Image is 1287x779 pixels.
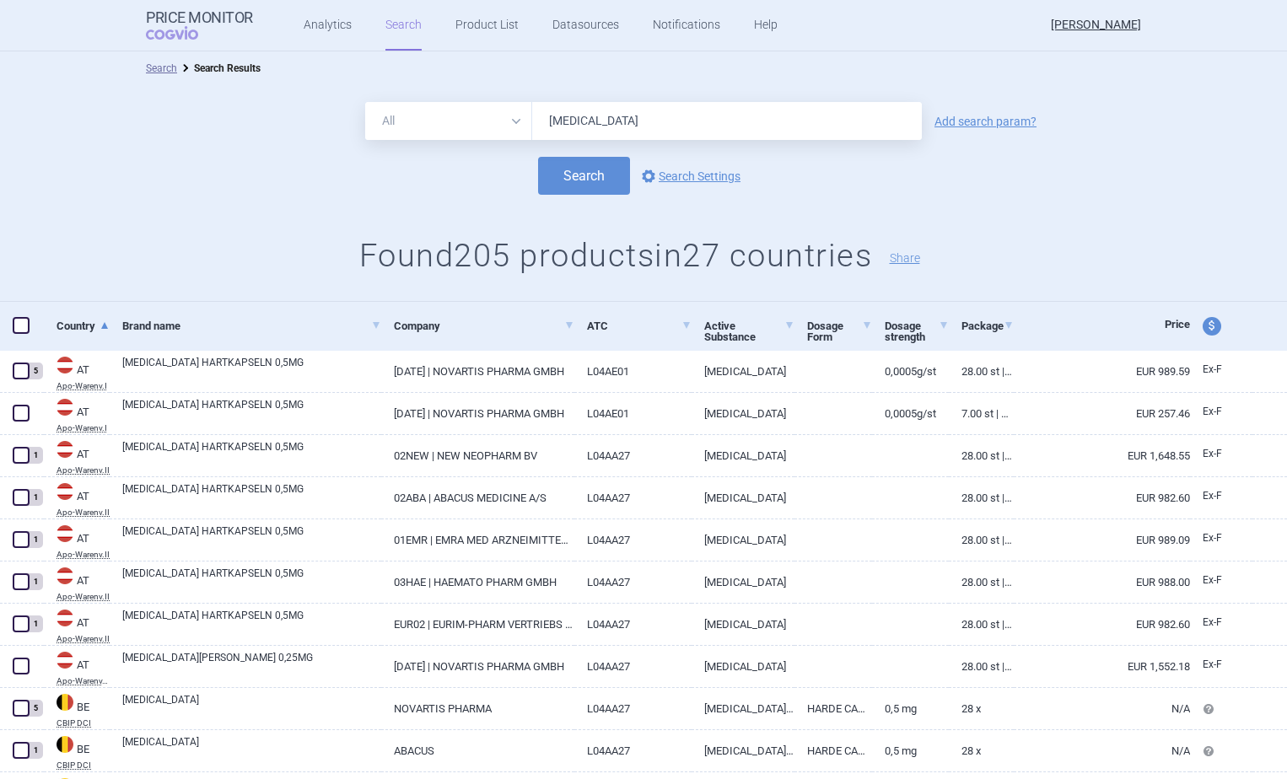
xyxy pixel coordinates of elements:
a: Ex-F [1190,400,1252,425]
img: Austria [57,652,73,669]
a: 28.00 ST | Stück [949,646,1013,687]
a: [MEDICAL_DATA] HARTKAPSELN 0,5MG [122,566,381,596]
abbr: Apo-Warenv.II — Apothekerverlag Warenverzeichnis. Online database developed by the Österreichisch... [57,593,110,601]
a: Active Substance [704,305,794,357]
a: Ex-F [1190,526,1252,551]
a: N/A [1014,730,1190,771]
a: [DATE] | NOVARTIS PHARMA GMBH [381,393,574,434]
a: [MEDICAL_DATA] ORAAL 0,5 MG [692,730,794,771]
strong: Search Results [194,62,261,74]
span: COGVIO [146,26,222,40]
img: Belgium [57,736,73,753]
a: 28.00 ST | Stück [949,435,1013,476]
a: Brand name [122,305,381,347]
a: [MEDICAL_DATA] [692,519,794,561]
a: 28.00 ST | Stück [949,604,1013,645]
a: ATC [587,305,692,347]
a: EUR 988.00 [1014,561,1190,603]
a: 28.00 ST | Stück [949,351,1013,392]
a: L04AA27 [574,561,692,603]
a: [MEDICAL_DATA][PERSON_NAME] 0,25MG [122,650,381,680]
span: Price [1165,318,1190,330]
abbr: CBIP DCI — Belgian Center for Pharmacotherapeutic Information (CBIP) [57,719,110,728]
button: Share [890,252,920,264]
a: HARDE CAPS. [794,688,872,729]
a: 28 x [949,730,1013,771]
li: Search Results [177,60,261,77]
a: 02NEW | NEW NEOPHARM BV [381,435,574,476]
a: L04AA27 [574,604,692,645]
a: EUR02 | EURIM-PHARM VERTRIEBS GMB [381,604,574,645]
a: ATATApo-Warenv.II [44,481,110,517]
a: EUR 982.60 [1014,477,1190,518]
a: [MEDICAL_DATA] [692,646,794,687]
a: EUR 989.09 [1014,519,1190,561]
div: 1 [28,489,43,506]
a: [MEDICAL_DATA] ORAAL 0,5 MG [692,688,794,729]
button: Search [538,157,630,195]
a: Search Settings [638,166,740,186]
a: ATATApo-Warenv.II [44,608,110,643]
div: 1 [28,573,43,590]
a: Price MonitorCOGVIO [146,9,253,41]
a: [MEDICAL_DATA] [692,435,794,476]
img: Austria [57,567,73,584]
a: Search [146,62,177,74]
img: Austria [57,525,73,542]
a: 28.00 ST | Stück [949,519,1013,561]
a: EUR 1,648.55 [1014,435,1190,476]
a: Country [57,305,110,347]
span: Ex-factory price [1203,658,1222,670]
abbr: Apo-Warenv.II — Apothekerverlag Warenverzeichnis. Online database developed by the Österreichisch... [57,635,110,643]
a: Add search param? [934,116,1037,127]
span: Ex-factory price [1203,574,1222,586]
a: BEBECBIP DCI [44,692,110,728]
span: Ex-factory price [1203,532,1222,544]
span: Ex-factory price [1203,363,1222,375]
span: Ex-factory price [1203,490,1222,502]
a: [MEDICAL_DATA] [122,734,381,765]
abbr: Apo-Warenv.II — Apothekerverlag Warenverzeichnis. Online database developed by the Österreichisch... [57,551,110,559]
a: 0,0005G/ST [872,351,950,392]
a: 28.00 ST | Stück [949,477,1013,518]
a: Ex-F [1190,442,1252,467]
a: [MEDICAL_DATA] HARTKAPSELN 0,5MG [122,481,381,512]
a: EUR 1,552.18 [1014,646,1190,687]
a: ATATApo-Warenv.I [44,397,110,432]
a: L04AE01 [574,393,692,434]
a: ABACUS [381,730,574,771]
a: Ex-F [1190,610,1252,636]
abbr: Apo-Warenv.III — Apothekerverlag Warenverzeichnis. Online database developed by the Österreichisc... [57,677,110,685]
abbr: CBIP DCI — Belgian Center for Pharmacotherapeutic Information (CBIP) [57,761,110,770]
a: L04AA27 [574,688,692,729]
a: [MEDICAL_DATA] [692,561,794,603]
a: L04AA27 [574,477,692,518]
a: L04AE01 [574,351,692,392]
a: L04AA27 [574,519,692,561]
div: 5 [28,363,43,379]
a: [MEDICAL_DATA] [692,351,794,392]
div: 5 [28,700,43,717]
a: Package [961,305,1013,347]
div: 1 [28,531,43,548]
a: [MEDICAL_DATA] HARTKAPSELN 0,5MG [122,608,381,638]
a: EUR 982.60 [1014,604,1190,645]
a: 7.00 ST | Stück [949,393,1013,434]
abbr: Apo-Warenv.I — Apothekerverlag Warenverzeichnis. Online database developed by the Österreichische... [57,382,110,390]
a: 0,0005G/ST [872,393,950,434]
abbr: Apo-Warenv.II — Apothekerverlag Warenverzeichnis. Online database developed by the Österreichisch... [57,508,110,517]
a: 28 x [949,688,1013,729]
img: Belgium [57,694,73,711]
a: Ex-F [1190,568,1252,594]
a: [MEDICAL_DATA] HARTKAPSELN 0,5MG [122,439,381,470]
a: EUR 989.59 [1014,351,1190,392]
a: L04AA27 [574,730,692,771]
img: Austria [57,441,73,458]
a: BEBECBIP DCI [44,734,110,770]
a: 0,5 mg [872,688,950,729]
img: Austria [57,399,73,416]
a: Dosage strength [885,305,950,357]
a: 28.00 ST | Stück [949,561,1013,603]
a: Ex-F [1190,653,1252,678]
span: Ex-factory price [1203,616,1222,628]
